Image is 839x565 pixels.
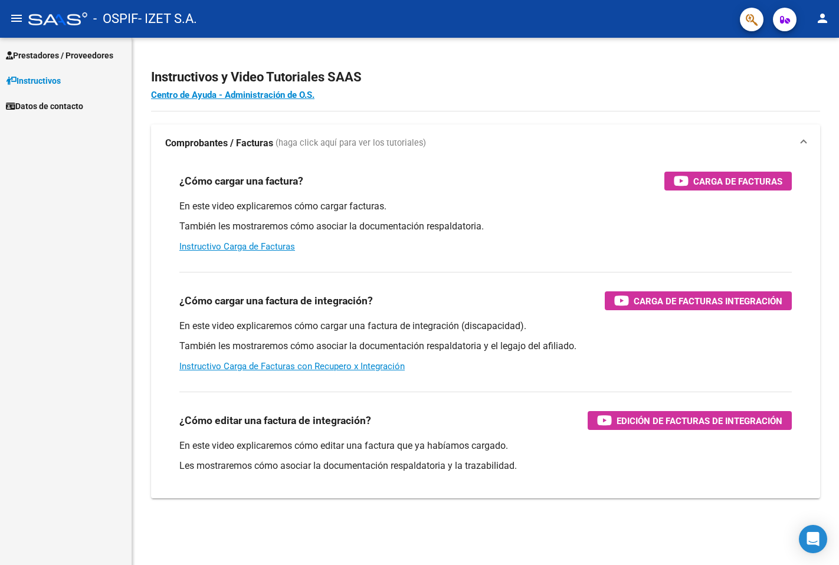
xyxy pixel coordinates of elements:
mat-icon: person [815,11,830,25]
span: Datos de contacto [6,100,83,113]
span: Instructivos [6,74,61,87]
p: También les mostraremos cómo asociar la documentación respaldatoria. [179,220,792,233]
span: Carga de Facturas [693,174,782,189]
span: Prestadores / Proveedores [6,49,113,62]
mat-icon: menu [9,11,24,25]
p: También les mostraremos cómo asociar la documentación respaldatoria y el legajo del afiliado. [179,340,792,353]
strong: Comprobantes / Facturas [165,137,273,150]
a: Centro de Ayuda - Administración de O.S. [151,90,314,100]
p: En este video explicaremos cómo cargar una factura de integración (discapacidad). [179,320,792,333]
span: (haga click aquí para ver los tutoriales) [276,137,426,150]
h3: ¿Cómo cargar una factura? [179,173,303,189]
span: - IZET S.A. [138,6,197,32]
span: - OSPIF [93,6,138,32]
button: Edición de Facturas de integración [588,411,792,430]
div: Open Intercom Messenger [799,525,827,553]
span: Carga de Facturas Integración [634,294,782,308]
a: Instructivo Carga de Facturas con Recupero x Integración [179,361,405,372]
button: Carga de Facturas Integración [605,291,792,310]
mat-expansion-panel-header: Comprobantes / Facturas (haga click aquí para ver los tutoriales) [151,124,820,162]
div: Comprobantes / Facturas (haga click aquí para ver los tutoriales) [151,162,820,498]
span: Edición de Facturas de integración [617,413,782,428]
h2: Instructivos y Video Tutoriales SAAS [151,66,820,88]
h3: ¿Cómo cargar una factura de integración? [179,293,373,309]
button: Carga de Facturas [664,172,792,190]
a: Instructivo Carga de Facturas [179,241,295,252]
p: En este video explicaremos cómo cargar facturas. [179,200,792,213]
h3: ¿Cómo editar una factura de integración? [179,412,371,429]
p: Les mostraremos cómo asociar la documentación respaldatoria y la trazabilidad. [179,459,792,472]
p: En este video explicaremos cómo editar una factura que ya habíamos cargado. [179,439,792,452]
